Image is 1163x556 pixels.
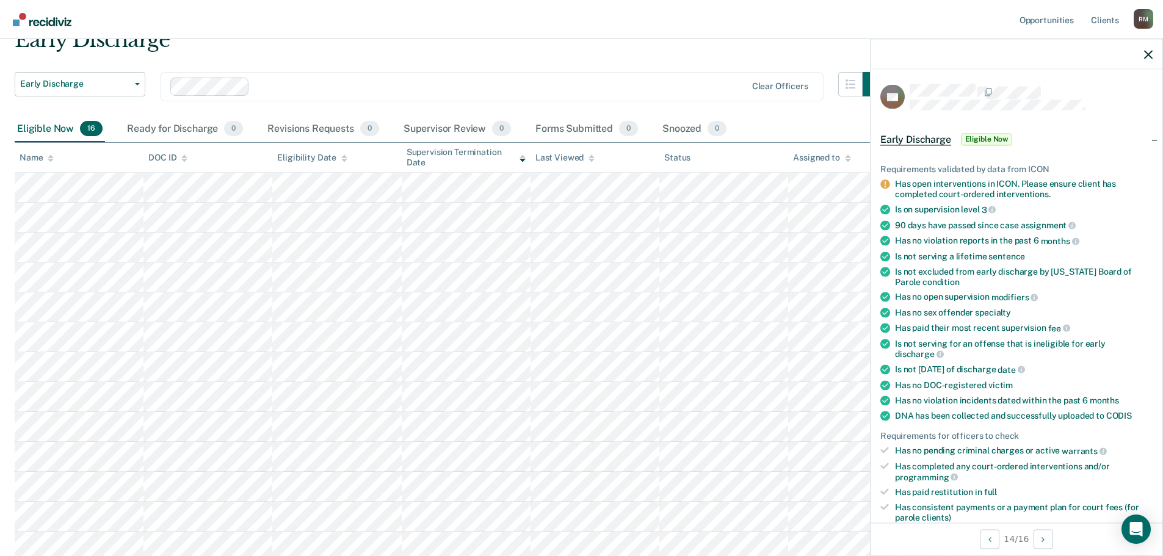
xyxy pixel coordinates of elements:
[708,121,726,137] span: 0
[880,164,1153,174] div: Requirements validated by data from ICON
[988,380,1013,389] span: victim
[125,116,245,143] div: Ready for Discharge
[1041,236,1079,245] span: months
[895,307,1153,317] div: Has no sex offender
[895,461,1153,482] div: Has completed any court-ordered interventions and/or
[1048,323,1070,333] span: fee
[20,79,130,89] span: Early Discharge
[1134,9,1153,29] button: Profile dropdown button
[1090,395,1119,405] span: months
[1062,446,1107,456] span: warrants
[895,410,1153,421] div: DNA has been collected and successfully uploaded to
[1106,410,1132,420] span: CODIS
[988,251,1025,261] span: sentence
[895,446,1153,457] div: Has no pending criminal charges or active
[664,153,690,163] div: Status
[401,116,514,143] div: Supervisor Review
[492,121,511,137] span: 0
[13,13,71,26] img: Recidiviz
[15,27,887,62] div: Early Discharge
[880,133,951,145] span: Early Discharge
[360,121,379,137] span: 0
[984,487,997,497] span: full
[991,292,1038,302] span: modifiers
[895,266,1153,287] div: Is not excluded from early discharge by [US_STATE] Board of Parole
[895,472,958,482] span: programming
[982,204,996,214] span: 3
[998,364,1024,374] span: date
[895,395,1153,405] div: Has no violation incidents dated within the past 6
[1034,529,1053,549] button: Next Opportunity
[895,236,1153,247] div: Has no violation reports in the past 6
[619,121,638,137] span: 0
[895,364,1153,375] div: Is not [DATE] of discharge
[224,121,243,137] span: 0
[975,307,1011,317] span: specialty
[980,529,999,549] button: Previous Opportunity
[1134,9,1153,29] div: R M
[922,512,951,522] span: clients)
[533,116,640,143] div: Forms Submitted
[15,116,105,143] div: Eligible Now
[80,121,103,137] span: 16
[1121,514,1151,544] div: Open Intercom Messenger
[20,153,54,163] div: Name
[895,251,1153,261] div: Is not serving a lifetime
[895,179,1153,200] div: Has open interventions in ICON. Please ensure client has completed court-ordered interventions.
[407,147,526,168] div: Supervision Termination Date
[895,292,1153,303] div: Has no open supervision
[148,153,187,163] div: DOC ID
[752,81,808,92] div: Clear officers
[793,153,850,163] div: Assigned to
[922,276,960,286] span: condition
[895,204,1153,215] div: Is on supervision level
[1021,220,1076,230] span: assignment
[895,487,1153,497] div: Has paid restitution in
[895,220,1153,231] div: 90 days have passed since case
[895,502,1153,523] div: Has consistent payments or a payment plan for court fees (for parole
[265,116,381,143] div: Revisions Requests
[895,322,1153,333] div: Has paid their most recent supervision
[895,338,1153,359] div: Is not serving for an offense that is ineligible for early
[880,430,1153,441] div: Requirements for officers to check
[277,153,347,163] div: Eligibility Date
[895,349,944,359] span: discharge
[871,522,1162,555] div: 14 / 16
[535,153,595,163] div: Last Viewed
[895,380,1153,390] div: Has no DOC-registered
[961,133,1013,145] span: Eligible Now
[871,120,1162,159] div: Early DischargeEligible Now
[660,116,729,143] div: Snoozed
